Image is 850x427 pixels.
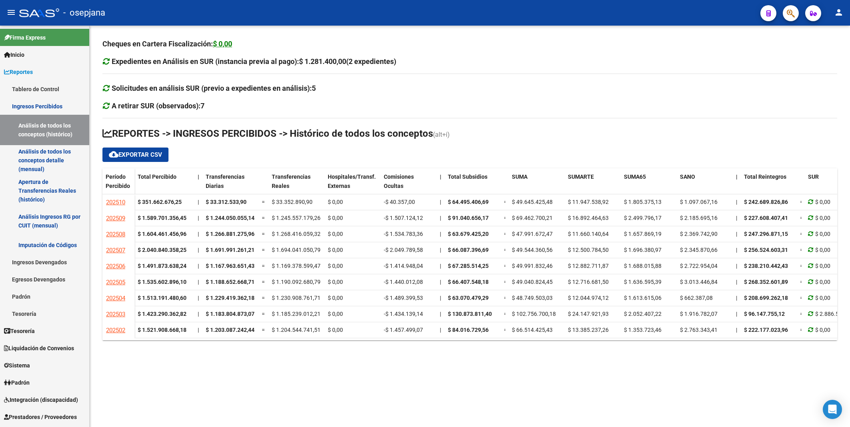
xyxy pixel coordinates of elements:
[272,327,321,333] span: $ 1.204.544.741,51
[448,295,489,301] span: $ 63.070.479,29
[106,279,125,286] span: 202505
[312,83,316,94] div: 5
[736,215,737,221] span: |
[448,215,489,221] span: $ 91.040.656,17
[512,279,553,285] span: $ 49.040.824,45
[109,150,118,159] mat-icon: cloud_download
[198,231,199,237] span: |
[736,231,737,237] span: |
[328,295,343,301] span: $ 0,00
[512,311,556,317] span: $ 102.756.700,18
[568,311,609,317] span: $ 24.147.921,93
[744,231,788,237] span: $ 247.296.871,15
[262,215,265,221] span: =
[512,247,553,253] span: $ 49.544.360,56
[509,168,565,202] datatable-header-cell: SUMA
[800,263,803,269] span: =
[624,311,662,317] span: $ 2.052.407,22
[198,199,199,205] span: |
[800,279,803,285] span: =
[384,199,415,205] span: -$ 40.357,00
[448,327,489,333] span: $ 84.016.729,56
[445,168,501,202] datatable-header-cell: Total Subsidios
[138,295,186,301] strong: $ 1.513.191.480,60
[512,263,553,269] span: $ 49.991.832,46
[736,295,737,301] span: |
[621,168,677,202] datatable-header-cell: SUMA65
[202,168,259,202] datatable-header-cell: Transferencias Diarias
[800,327,803,333] span: =
[624,295,662,301] span: $ 1.613.615,06
[106,311,125,318] span: 202503
[800,231,803,237] span: =
[736,263,737,269] span: |
[448,279,489,285] span: $ 66.407.548,18
[440,295,441,301] span: |
[815,247,830,253] span: $ 0,00
[440,215,441,221] span: |
[568,174,594,180] span: SUMARTE
[4,395,78,404] span: Integración (discapacidad)
[677,168,733,202] datatable-header-cell: SANO
[262,295,265,301] span: =
[138,174,176,180] span: Total Percibido
[800,215,803,221] span: =
[206,295,255,301] span: $ 1.229.419.362,18
[206,263,255,269] span: $ 1.167.963.651,43
[262,263,265,269] span: =
[440,263,441,269] span: |
[680,174,695,180] span: SANO
[504,247,507,253] span: =
[328,199,343,205] span: $ 0,00
[269,168,325,202] datatable-header-cell: Transferencias Reales
[272,263,321,269] span: $ 1.169.378.599,47
[568,215,609,221] span: $ 16.892.464,63
[384,215,423,221] span: -$ 1.507.124,12
[112,57,396,66] strong: Expedientes en Análisis en SUR (instancia previa al pago):
[102,40,232,48] strong: Cheques en Cartera Fiscalización:
[815,231,830,237] span: $ 0,00
[680,327,718,333] span: $ 2.763.343,41
[325,168,381,202] datatable-header-cell: Hospitales/Transf. Externas
[138,279,186,285] strong: $ 1.535.602.896,10
[568,263,609,269] span: $ 12.882.711,87
[448,247,489,253] span: $ 66.087.396,69
[384,263,423,269] span: -$ 1.414.948,04
[504,295,507,301] span: =
[4,50,24,59] span: Inicio
[624,199,662,205] span: $ 1.805.375,13
[440,279,441,285] span: |
[206,174,245,189] span: Transferencias Diarias
[4,33,46,42] span: Firma Express
[384,295,423,301] span: -$ 1.489.399,53
[504,311,507,317] span: =
[272,215,321,221] span: $ 1.245.557.179,26
[440,311,441,317] span: |
[112,102,204,110] strong: A retirar SUR (observados):
[206,231,255,237] span: $ 1.266.881.275,96
[198,215,199,221] span: |
[815,295,830,301] span: $ 0,00
[680,199,718,205] span: $ 1.097.067,16
[680,279,718,285] span: $ 3.013.446,84
[4,361,30,370] span: Sistema
[138,263,186,269] strong: $ 1.491.873.638,24
[272,311,321,317] span: $ 1.185.239.012,21
[744,311,785,317] span: $ 96.147.755,12
[328,311,343,317] span: $ 0,00
[568,327,609,333] span: $ 13.385.237,26
[815,279,830,285] span: $ 0,00
[200,100,204,112] div: 7
[736,174,738,180] span: |
[512,174,527,180] span: SUMA
[206,311,255,317] span: $ 1.183.804.873,07
[262,279,265,285] span: =
[328,263,343,269] span: $ 0,00
[512,215,553,221] span: $ 69.462.700,21
[106,263,125,270] span: 202506
[198,279,199,285] span: |
[800,199,803,205] span: =
[815,263,830,269] span: $ 0,00
[624,279,662,285] span: $ 1.636.595,39
[272,295,321,301] span: $ 1.230.908.761,71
